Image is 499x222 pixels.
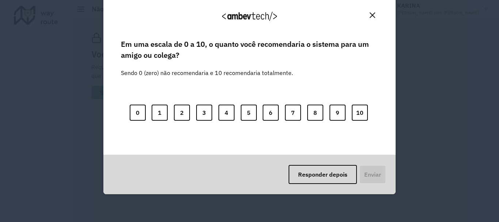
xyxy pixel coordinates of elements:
img: Close [370,12,375,18]
button: 9 [330,105,346,121]
button: Responder depois [289,165,357,184]
label: Sendo 0 (zero) não recomendaria e 10 recomendaria totalmente. [121,60,293,77]
button: 8 [307,105,323,121]
button: 3 [196,105,212,121]
button: 4 [218,105,235,121]
label: Em uma escala de 0 a 10, o quanto você recomendaria o sistema para um amigo ou colega? [121,39,378,61]
button: 2 [174,105,190,121]
button: Close [367,10,378,21]
button: 1 [152,105,168,121]
button: 5 [241,105,257,121]
img: Logo Ambevtech [222,12,277,21]
button: 7 [285,105,301,121]
button: 10 [352,105,368,121]
button: 6 [263,105,279,121]
button: 0 [130,105,146,121]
